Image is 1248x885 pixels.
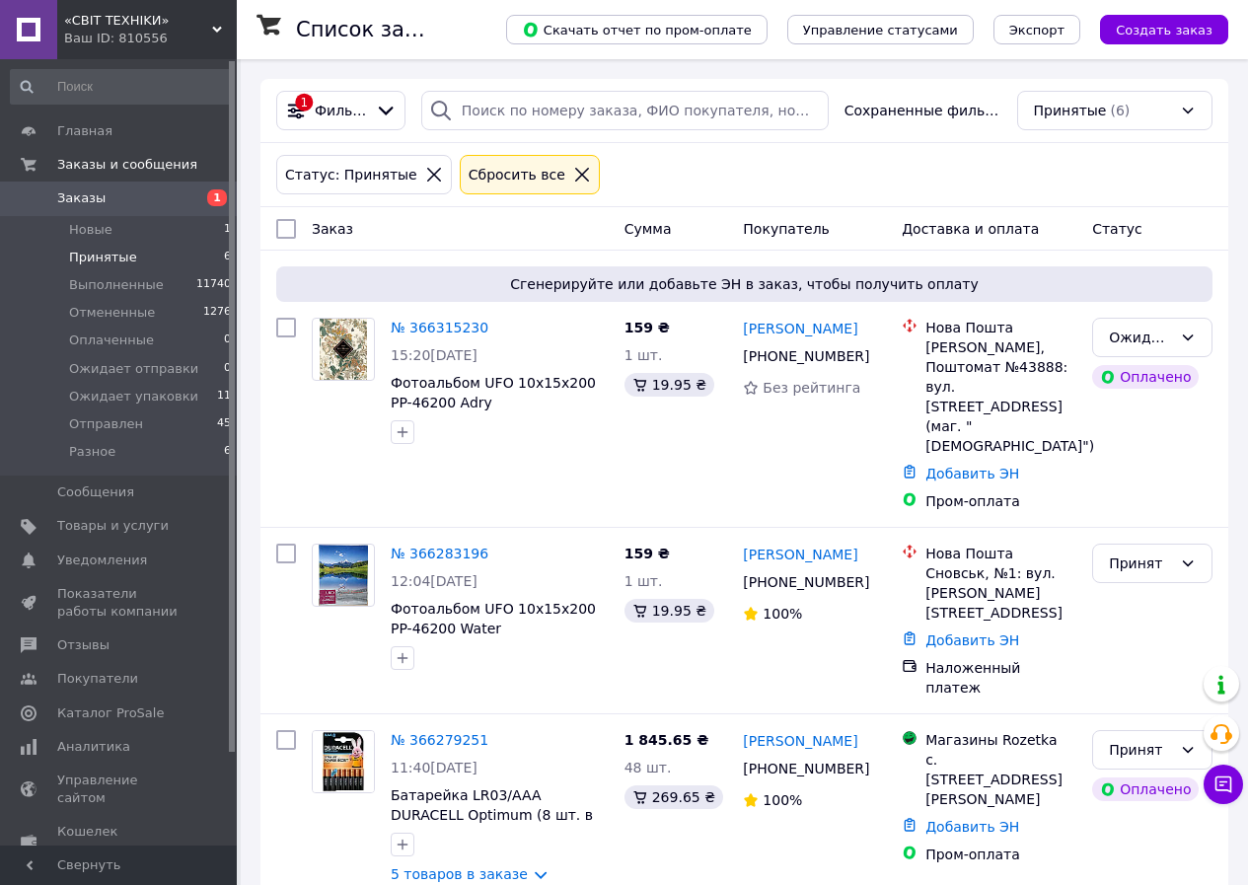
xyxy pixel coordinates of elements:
span: 159 ₴ [624,320,670,335]
span: 6 [224,249,231,266]
span: 1 845.65 ₴ [624,732,709,748]
a: Фотоальбом UFO 10x15x200 PP-46200 Water [391,601,596,636]
span: 1276 [203,304,231,322]
span: 11 [217,388,231,406]
span: 0 [224,332,231,349]
div: Пром-оплата [925,845,1076,864]
span: 48 шт. [624,760,672,775]
div: Нова Пошта [925,544,1076,563]
span: Принятые [1034,101,1107,120]
span: Новые [69,221,112,239]
span: Скачать отчет по пром-оплате [522,21,752,38]
a: № 366279251 [391,732,488,748]
div: [PHONE_NUMBER] [739,568,870,596]
span: Принятые [69,249,137,266]
a: 5 товаров в заказе [391,866,528,882]
span: Отправлен [69,415,143,433]
h1: Список заказов [296,18,466,41]
span: Показатели работы компании [57,585,183,621]
a: [PERSON_NAME] [743,319,857,338]
span: 45 [217,415,231,433]
div: Нова Пошта [925,318,1076,337]
div: Ожидает упаковки [1109,327,1172,348]
span: (6) [1110,103,1130,118]
span: 12:04[DATE] [391,573,477,589]
span: Сумма [624,221,672,237]
span: 159 ₴ [624,546,670,561]
div: Наложенный платеж [925,658,1076,698]
span: 100% [763,792,802,808]
div: [PHONE_NUMBER] [739,342,870,370]
div: Принят [1109,553,1172,574]
a: [PERSON_NAME] [743,731,857,751]
span: 11740 [196,276,231,294]
span: 1 шт. [624,573,663,589]
a: Добавить ЭН [925,632,1019,648]
a: № 366283196 [391,546,488,561]
span: Ожидает отправки [69,360,198,378]
div: Принят [1109,739,1172,761]
span: 11:40[DATE] [391,760,477,775]
span: Сохраненные фильтры: [844,101,1001,120]
span: Каталог ProSale [57,704,164,722]
a: Создать заказ [1080,21,1228,37]
a: [PERSON_NAME] [743,545,857,564]
span: 1 [224,221,231,239]
span: Создать заказ [1116,23,1212,37]
span: Отмененные [69,304,155,322]
div: [PHONE_NUMBER] [739,755,870,782]
span: Уведомления [57,552,147,569]
div: Оплачено [1092,365,1199,389]
div: 19.95 ₴ [624,373,714,397]
div: Статус: Принятые [281,164,421,185]
span: Управление сайтом [57,772,183,807]
span: 1 [207,189,227,206]
button: Экспорт [993,15,1080,44]
span: Главная [57,122,112,140]
div: Оплачено [1092,777,1199,801]
span: Сообщения [57,483,134,501]
span: Кошелек компании [57,823,183,858]
img: Фото товару [320,319,367,380]
span: 100% [763,606,802,622]
span: Без рейтинга [763,380,860,396]
a: Добавить ЭН [925,466,1019,481]
button: Скачать отчет по пром-оплате [506,15,768,44]
span: Сгенерируйте или добавьте ЭН в заказ, чтобы получить оплату [284,274,1205,294]
button: Чат с покупателем [1204,765,1243,804]
span: Отзывы [57,636,110,654]
button: Создать заказ [1100,15,1228,44]
div: 269.65 ₴ [624,785,723,809]
span: 6 [224,443,231,461]
span: Ожидает упаковки [69,388,198,406]
span: Выполненные [69,276,164,294]
span: Заказы и сообщения [57,156,197,174]
span: «CBIT TEXHIKИ» [64,12,212,30]
div: Сбросить все [465,164,569,185]
span: Аналитика [57,738,130,756]
a: Добавить ЭН [925,819,1019,835]
span: Оплаченные [69,332,154,349]
span: 15:20[DATE] [391,347,477,363]
div: 19.95 ₴ [624,599,714,623]
button: Управление статусами [787,15,974,44]
a: Фото товару [312,544,375,607]
span: Статус [1092,221,1142,237]
span: Разное [69,443,115,461]
span: Фильтры [315,101,367,120]
a: № 366315230 [391,320,488,335]
span: 0 [224,360,231,378]
div: Сновськ, №1: вул. [PERSON_NAME][STREET_ADDRESS] [925,563,1076,623]
a: Фотоальбом UFO 10x15x200 PP-46200 Adry [391,375,596,410]
input: Поиск по номеру заказа, ФИО покупателя, номеру телефона, Email, номеру накладной [421,91,829,130]
div: Ваш ID: 810556 [64,30,237,47]
div: Пром-оплата [925,491,1076,511]
span: Экспорт [1009,23,1064,37]
a: Батарейка LR03/AAA DURACELL Optimum (8 шт. в блистере) Цена указана за 1 батарейку [391,787,601,862]
a: Фото товару [312,318,375,381]
input: Поиск [10,69,233,105]
span: Управление статусами [803,23,958,37]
